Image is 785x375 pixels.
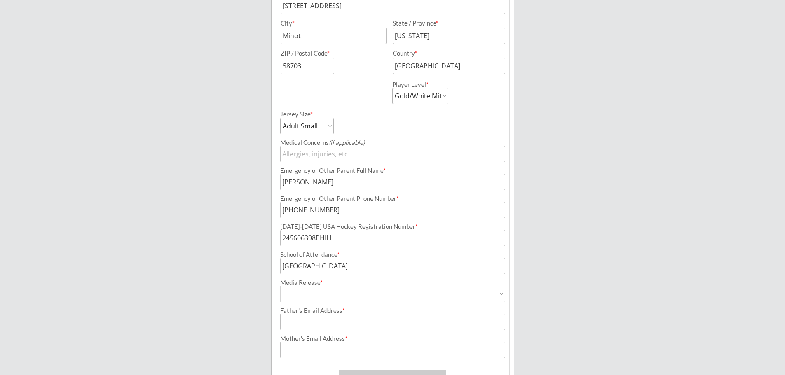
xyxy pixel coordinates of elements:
[280,307,505,314] div: Father's Email Address
[329,139,365,146] em: (if applicable)
[280,280,505,286] div: Media Release
[393,20,495,26] div: State / Province
[393,50,495,56] div: Country
[280,252,505,258] div: School of Attendance
[280,168,505,174] div: Emergency or Other Parent Full Name
[280,111,323,117] div: Jersey Size
[280,196,505,202] div: Emergency or Other Parent Phone Number
[280,224,505,230] div: [DATE]-[DATE] USA Hockey Registration Number
[392,82,448,88] div: Player Level
[281,50,385,56] div: ZIP / Postal Code
[280,335,505,342] div: Mother's Email Address
[281,20,385,26] div: City
[280,140,505,146] div: Medical Concerns
[280,146,505,162] input: Allergies, injuries, etc.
